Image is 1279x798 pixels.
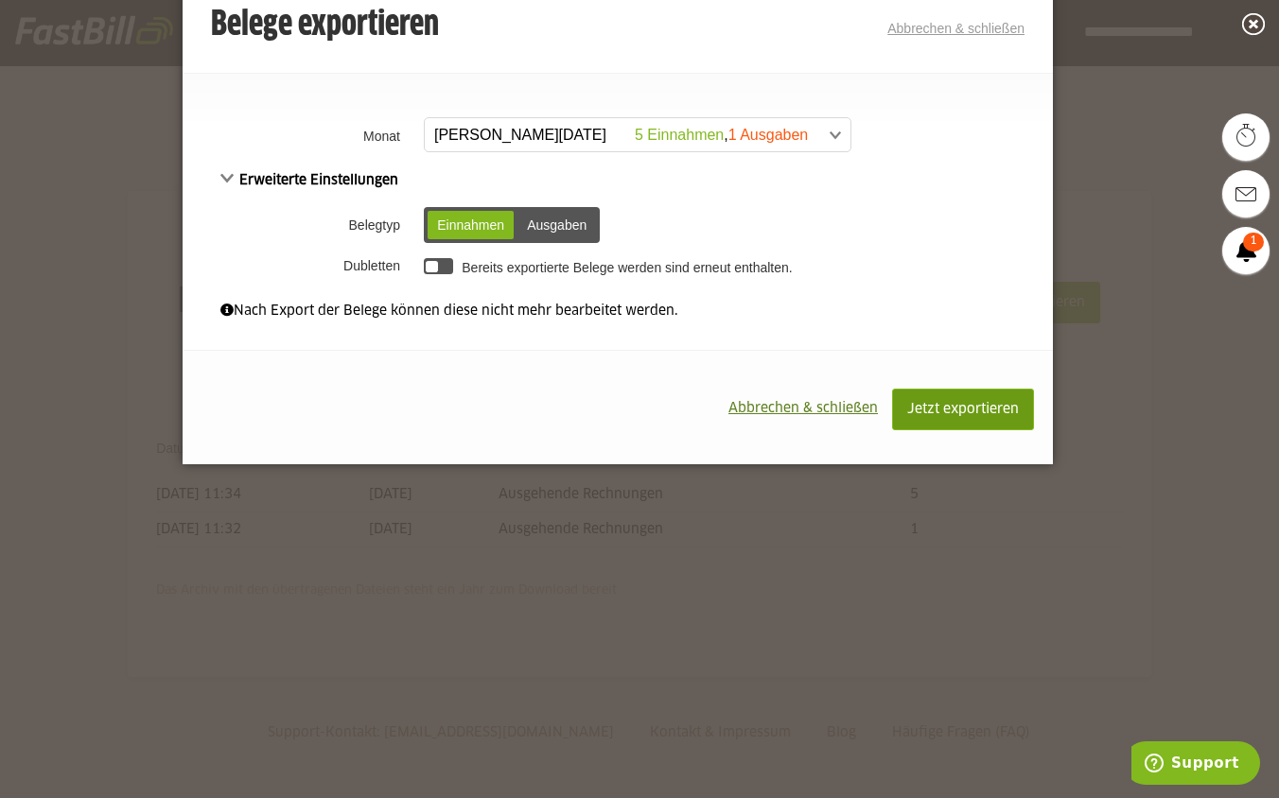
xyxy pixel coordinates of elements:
a: 1 [1222,227,1270,274]
span: Jetzt exportieren [907,403,1019,416]
th: Belegtyp [183,200,419,250]
span: Abbrechen & schließen [728,402,878,415]
iframe: Öffnet ein Widget, in dem Sie weitere Informationen finden [1131,741,1260,789]
div: Einnahmen [428,211,514,239]
span: Erweiterte Einstellungen [220,174,398,187]
button: Jetzt exportieren [892,389,1034,430]
th: Monat [183,112,419,160]
button: Abbrechen & schließen [714,389,892,428]
th: Dubletten [183,250,419,282]
h3: Belege exportieren [211,7,439,44]
label: Bereits exportierte Belege werden sind erneut enthalten. [462,260,792,275]
a: Abbrechen & schließen [887,21,1025,36]
div: Nach Export der Belege können diese nicht mehr bearbeitet werden. [220,301,1015,321]
div: Ausgaben [517,211,596,239]
span: 1 [1243,233,1264,252]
